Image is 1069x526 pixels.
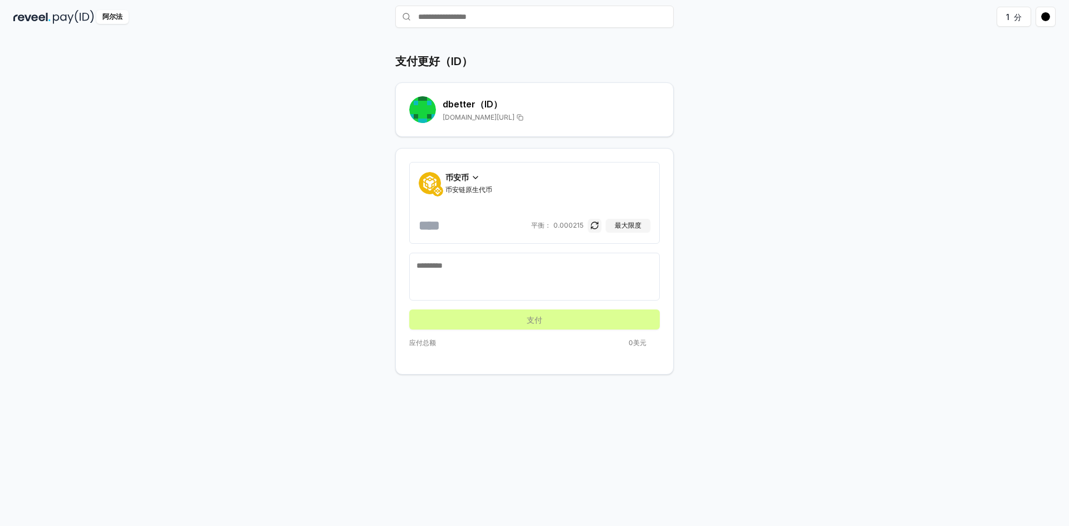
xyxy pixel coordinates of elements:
[997,7,1031,27] button: 1分
[53,10,94,24] img: 付款编号
[443,113,514,121] font: [DOMAIN_NAME][URL]
[629,338,646,347] font: 0美元
[531,221,551,229] font: 平衡：
[432,185,443,196] img: BNB智能链
[445,185,492,194] font: 币安链原生代币
[395,55,473,68] font: 支付更好（ID）
[553,221,583,229] font: 0.000215
[443,99,475,110] font: dbetter
[475,99,502,110] font: （ID）
[615,221,641,229] font: 最大限度
[1006,12,1009,22] font: 1
[445,173,469,182] font: 币安币
[1014,12,1022,22] font: 分
[13,10,51,24] img: 揭示黑暗
[409,338,436,347] font: 应付总额
[102,12,122,21] font: 阿尔法
[606,219,650,232] button: 最大限度
[419,172,441,194] img: 币安链原生代币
